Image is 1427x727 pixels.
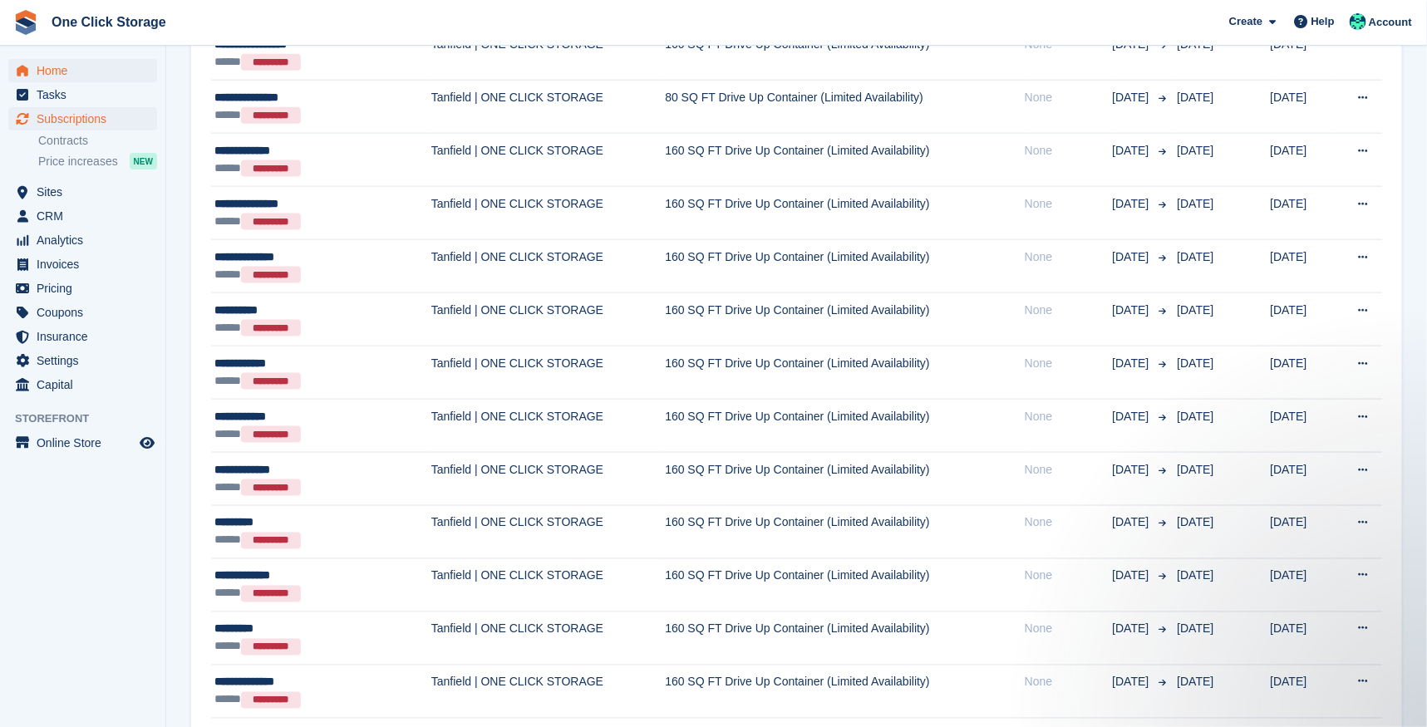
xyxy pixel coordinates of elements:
a: menu [8,228,157,252]
td: [DATE] [1271,292,1336,346]
a: menu [8,373,157,396]
span: [DATE] [1178,37,1214,51]
td: Tanfield | ONE CLICK STORAGE [431,346,665,399]
a: menu [8,180,157,204]
td: 160 SQ FT Drive Up Container (Limited Availability) [665,292,1025,346]
span: Sites [37,180,136,204]
td: [DATE] [1271,81,1336,134]
td: Tanfield | ONE CLICK STORAGE [431,558,665,612]
span: [DATE] [1113,248,1153,266]
span: [DATE] [1113,408,1153,425]
td: Tanfield | ONE CLICK STORAGE [431,452,665,505]
td: [DATE] [1271,187,1336,240]
span: [DATE] [1178,197,1214,210]
span: [DATE] [1178,463,1214,476]
td: 160 SQ FT Drive Up Container (Limited Availability) [665,505,1025,558]
span: Help [1311,13,1335,30]
td: 160 SQ FT Drive Up Container (Limited Availability) [665,558,1025,612]
a: menu [8,204,157,228]
td: Tanfield | ONE CLICK STORAGE [431,505,665,558]
a: menu [8,277,157,300]
span: [DATE] [1178,516,1214,529]
td: [DATE] [1271,452,1336,505]
span: [DATE] [1178,250,1214,263]
td: [DATE] [1271,239,1336,292]
a: menu [8,301,157,324]
span: Online Store [37,431,136,454]
span: Invoices [37,253,136,276]
span: Coupons [37,301,136,324]
div: None [1025,248,1113,266]
div: None [1025,514,1113,532]
td: [DATE] [1271,505,1336,558]
td: 160 SQ FT Drive Up Container (Limited Availability) [665,239,1025,292]
a: Preview store [137,433,157,453]
td: [DATE] [1271,134,1336,187]
a: One Click Storage [45,8,173,36]
td: 160 SQ FT Drive Up Container (Limited Availability) [665,187,1025,240]
div: None [1025,408,1113,425]
a: menu [8,107,157,130]
a: menu [8,349,157,372]
div: NEW [130,153,157,169]
span: [DATE] [1113,567,1153,585]
td: Tanfield | ONE CLICK STORAGE [431,187,665,240]
span: Account [1369,14,1412,31]
span: Price increases [38,154,118,169]
span: Pricing [37,277,136,300]
td: [DATE] [1271,346,1336,399]
td: Tanfield | ONE CLICK STORAGE [431,399,665,452]
span: [DATE] [1178,622,1214,636]
span: Subscriptions [37,107,136,130]
span: Create [1229,13,1262,30]
span: [DATE] [1113,674,1153,691]
td: [DATE] [1271,558,1336,612]
td: Tanfield | ONE CLICK STORAGE [431,27,665,81]
div: None [1025,89,1113,106]
a: menu [8,59,157,82]
span: Settings [37,349,136,372]
span: [DATE] [1113,621,1153,638]
div: None [1025,195,1113,213]
a: Price increases NEW [38,152,157,170]
div: None [1025,461,1113,479]
span: [DATE] [1113,514,1153,532]
td: 160 SQ FT Drive Up Container (Limited Availability) [665,665,1025,718]
div: None [1025,355,1113,372]
td: Tanfield | ONE CLICK STORAGE [431,612,665,665]
td: Tanfield | ONE CLICK STORAGE [431,665,665,718]
td: 160 SQ FT Drive Up Container (Limited Availability) [665,612,1025,665]
span: [DATE] [1178,410,1214,423]
div: None [1025,142,1113,160]
td: 160 SQ FT Drive Up Container (Limited Availability) [665,452,1025,505]
div: None [1025,567,1113,585]
td: 160 SQ FT Drive Up Container (Limited Availability) [665,346,1025,399]
span: [DATE] [1178,91,1214,104]
span: Storefront [15,410,165,427]
span: Insurance [37,325,136,348]
span: [DATE] [1178,569,1214,582]
span: [DATE] [1178,303,1214,317]
img: stora-icon-8386f47178a22dfd0bd8f6a31ec36ba5ce8667c1dd55bd0f319d3a0aa187defe.svg [13,10,38,35]
span: [DATE] [1113,302,1153,319]
a: menu [8,431,157,454]
span: [DATE] [1178,675,1214,689]
span: Analytics [37,228,136,252]
td: Tanfield | ONE CLICK STORAGE [431,292,665,346]
span: [DATE] [1113,195,1153,213]
td: Tanfield | ONE CLICK STORAGE [431,239,665,292]
span: CRM [37,204,136,228]
span: [DATE] [1113,142,1153,160]
span: [DATE] [1113,461,1153,479]
a: menu [8,253,157,276]
td: [DATE] [1271,665,1336,718]
td: 80 SQ FT Drive Up Container (Limited Availability) [665,81,1025,134]
span: Capital [37,373,136,396]
div: None [1025,674,1113,691]
td: Tanfield | ONE CLICK STORAGE [431,134,665,187]
span: Home [37,59,136,82]
span: [DATE] [1178,144,1214,157]
div: None [1025,302,1113,319]
td: Tanfield | ONE CLICK STORAGE [431,81,665,134]
td: 160 SQ FT Drive Up Container (Limited Availability) [665,134,1025,187]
